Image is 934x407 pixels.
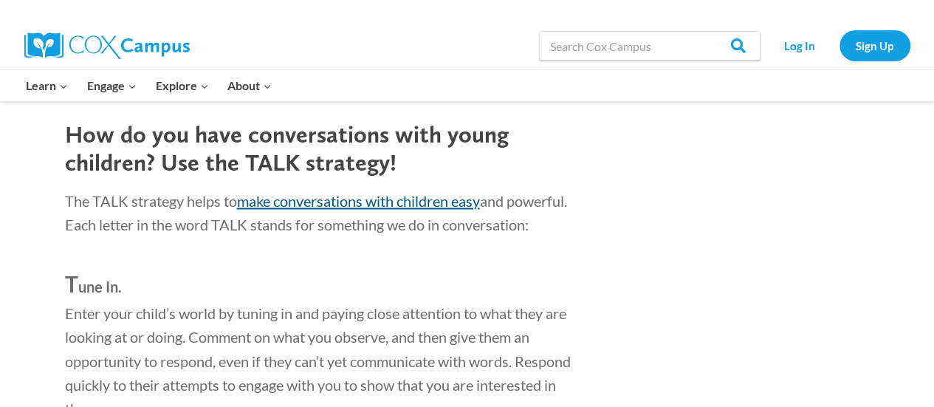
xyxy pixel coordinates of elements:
nav: Primary Navigation [17,70,281,101]
a: Sign Up [839,30,910,61]
button: Child menu of Engage [78,70,146,101]
a: make conversations with children easy [237,192,480,210]
nav: Secondary Navigation [768,30,910,61]
a: Log In [768,30,832,61]
img: Cox Campus [24,33,190,59]
span: T [65,270,78,297]
input: Search Cox Campus [539,31,760,61]
button: Child menu of Learn [17,70,78,101]
button: Child menu of Explore [146,70,219,101]
button: Child menu of About [218,70,281,101]
span: The TALK strategy helps to and powerful. Each letter in the word TALK stands for something we do ... [65,192,567,233]
b: How do you have conversations with young children? Use the TALK strategy! [65,120,509,177]
strong: une In. [65,278,122,295]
